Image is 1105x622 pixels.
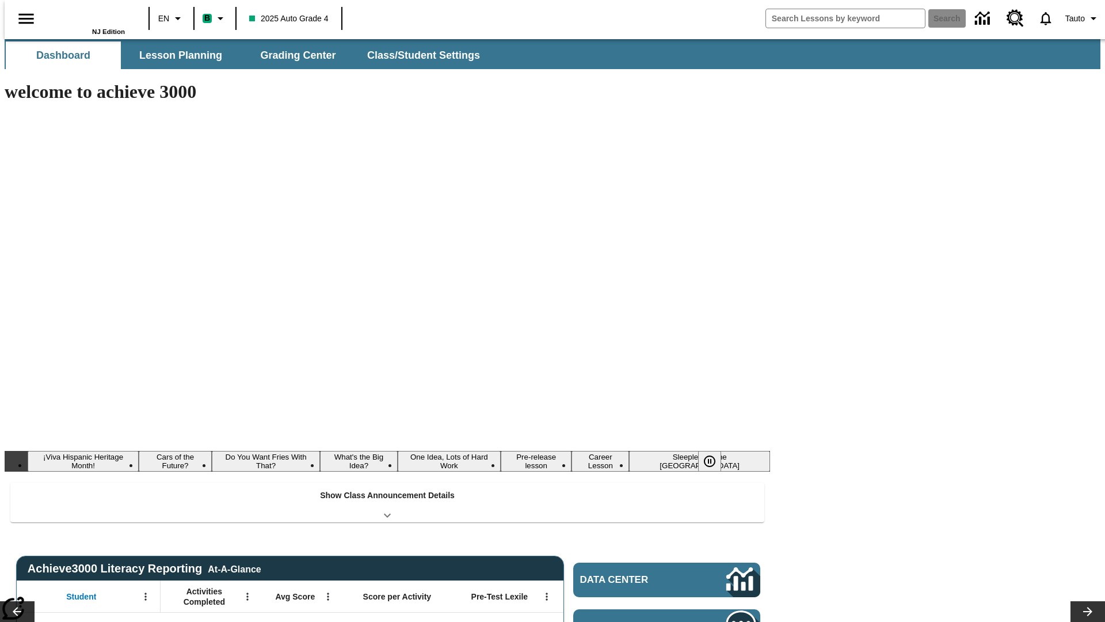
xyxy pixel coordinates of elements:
button: Slide 2 Cars of the Future? [139,451,212,472]
a: Data Center [968,3,1000,35]
div: Home [50,4,125,35]
button: Slide 7 Career Lesson [571,451,629,472]
span: Class/Student Settings [367,49,480,62]
span: Tauto [1065,13,1085,25]
button: Class/Student Settings [358,41,489,69]
span: 2025 Auto Grade 4 [249,13,329,25]
input: search field [766,9,925,28]
a: Home [50,5,125,28]
a: Resource Center, Will open in new tab [1000,3,1031,34]
button: Open Menu [319,588,337,605]
button: Open Menu [239,588,256,605]
div: SubNavbar [5,39,1100,69]
span: Score per Activity [363,591,432,602]
span: Grading Center [260,49,336,62]
p: Show Class Announcement Details [320,490,455,502]
button: Slide 8 Sleepless in the Animal Kingdom [629,451,770,472]
button: Slide 3 Do You Want Fries With That? [212,451,320,472]
span: Activities Completed [166,586,242,607]
a: Data Center [573,563,760,597]
span: Dashboard [36,49,90,62]
div: SubNavbar [5,41,490,69]
span: Student [66,591,96,602]
button: Open side menu [9,2,43,36]
button: Boost Class color is mint green. Change class color [198,8,232,29]
span: B [204,11,210,25]
span: Achieve3000 Literacy Reporting [28,562,261,575]
span: Lesson Planning [139,49,222,62]
h1: welcome to achieve 3000 [5,81,770,103]
button: Grading Center [241,41,356,69]
span: Avg Score [275,591,315,602]
button: Lesson carousel, Next [1070,601,1105,622]
div: Pause [698,451,733,472]
a: Notifications [1031,3,1061,33]
button: Slide 5 One Idea, Lots of Hard Work [398,451,501,472]
button: Profile/Settings [1061,8,1105,29]
div: Show Class Announcement Details [10,483,764,522]
button: Open Menu [538,588,555,605]
button: Slide 6 Pre-release lesson [501,451,571,472]
button: Lesson Planning [123,41,238,69]
span: Data Center [580,574,688,586]
button: Slide 1 ¡Viva Hispanic Heritage Month! [28,451,139,472]
button: Pause [698,451,721,472]
div: At-A-Glance [208,562,261,575]
span: EN [158,13,169,25]
button: Open Menu [137,588,154,605]
span: Pre-Test Lexile [471,591,528,602]
button: Language: EN, Select a language [153,8,190,29]
button: Slide 4 What's the Big Idea? [320,451,397,472]
button: Dashboard [6,41,121,69]
span: NJ Edition [92,28,125,35]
